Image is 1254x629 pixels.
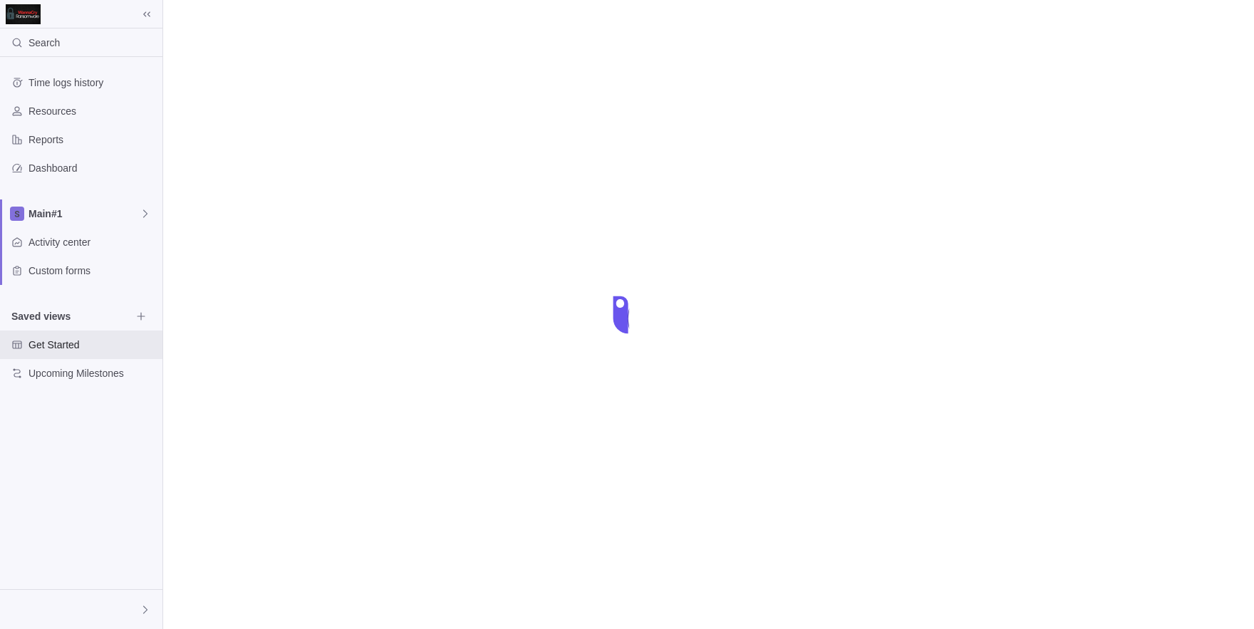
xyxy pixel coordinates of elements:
[28,36,60,50] span: Search
[131,306,151,326] span: Browse views
[28,235,157,249] span: Activity center
[28,161,157,175] span: Dashboard
[28,76,157,90] span: Time logs history
[9,601,26,618] div: zdz
[28,207,140,221] span: Main#1
[598,286,655,343] div: loading
[28,132,157,147] span: Reports
[11,309,131,323] span: Saved views
[28,104,157,118] span: Resources
[28,264,157,278] span: Custom forms
[6,4,41,24] img: logo
[28,366,157,380] span: Upcoming Milestones
[28,338,157,352] span: Get Started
